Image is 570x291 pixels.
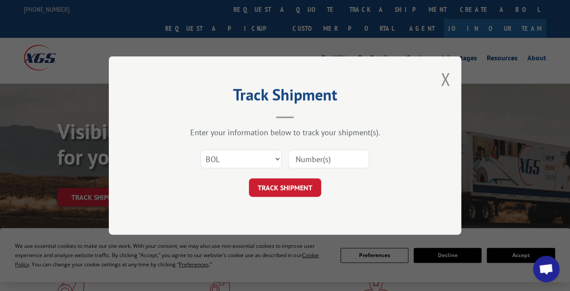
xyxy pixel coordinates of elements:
input: Number(s) [288,150,369,168]
div: Open chat [533,256,559,282]
div: Enter your information below to track your shipment(s). [153,127,417,137]
button: TRACK SHIPMENT [249,178,321,197]
button: Close modal [440,67,450,91]
h2: Track Shipment [153,88,417,105]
